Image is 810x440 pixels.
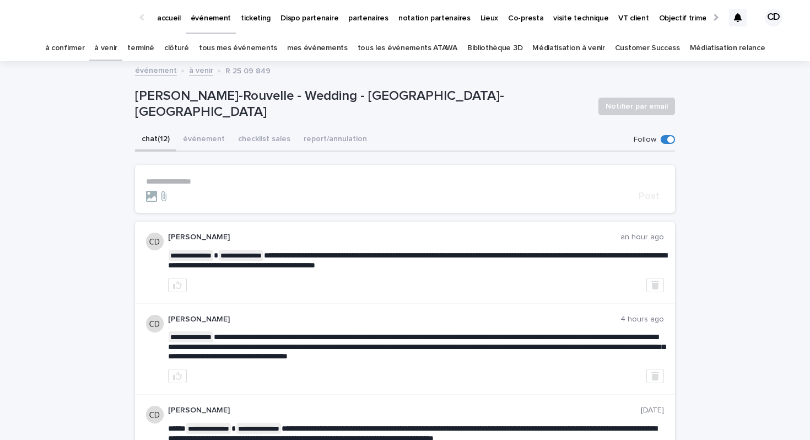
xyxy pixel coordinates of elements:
[467,35,522,61] a: Bibliothèque 3D
[615,35,680,61] a: Customer Success
[606,101,668,112] span: Notifier par email
[620,315,664,324] p: 4 hours ago
[532,35,605,61] a: Médiatisation à venir
[634,191,664,201] button: Post
[135,128,176,152] button: chat (12)
[135,88,590,120] p: [PERSON_NAME]-Rouvelle - Wedding - [GEOGRAPHIC_DATA]-[GEOGRAPHIC_DATA]
[634,135,656,144] p: Follow
[225,64,271,76] p: R 25 09 849
[690,35,765,61] a: Médiatisation relance
[620,233,664,242] p: an hour ago
[287,35,348,61] a: mes événements
[168,278,187,292] button: like this post
[22,7,129,29] img: Ls34BcGeRexTGTNfXpUC
[639,191,660,201] span: Post
[297,128,374,152] button: report/annulation
[646,278,664,292] button: Delete post
[168,406,641,415] p: [PERSON_NAME]
[641,406,664,415] p: [DATE]
[231,128,297,152] button: checklist sales
[168,315,620,324] p: [PERSON_NAME]
[199,35,277,61] a: tous mes événements
[598,98,675,115] button: Notifier par email
[94,35,117,61] a: à venir
[765,9,782,26] div: CD
[168,369,187,383] button: like this post
[168,233,620,242] p: [PERSON_NAME]
[164,35,189,61] a: clôturé
[358,35,457,61] a: tous les événements ATAWA
[127,35,154,61] a: terminé
[176,128,231,152] button: événement
[135,63,177,76] a: événement
[646,369,664,383] button: Delete post
[45,35,85,61] a: à confirmer
[189,63,213,76] a: à venir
